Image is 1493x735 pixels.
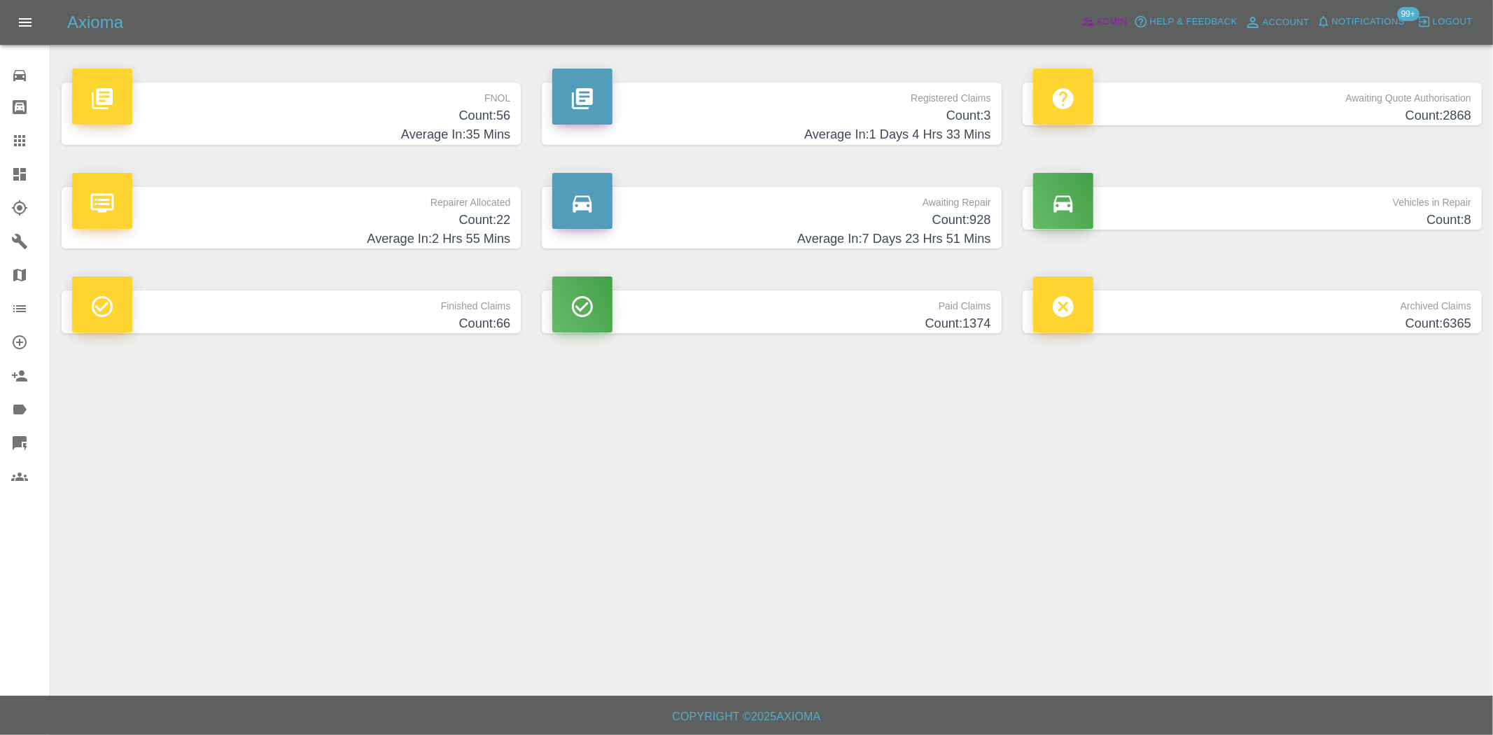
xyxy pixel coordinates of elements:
[72,314,510,333] h4: Count: 66
[62,83,521,145] a: FNOLCount:56Average In:35 Mins
[1332,14,1405,30] span: Notifications
[552,290,990,314] p: Paid Claims
[1433,14,1473,30] span: Logout
[72,125,510,144] h4: Average In: 35 Mins
[72,211,510,230] h4: Count: 22
[11,707,1482,727] h6: Copyright © 2025 Axioma
[1033,106,1471,125] h4: Count: 2868
[1241,11,1313,34] a: Account
[1033,187,1471,211] p: Vehicles in Repair
[67,11,123,34] h5: Axioma
[552,83,990,106] p: Registered Claims
[1023,83,1482,125] a: Awaiting Quote AuthorisationCount:2868
[1397,7,1420,21] span: 99+
[1149,14,1237,30] span: Help & Feedback
[1078,11,1131,33] a: Admin
[1313,11,1408,33] button: Notifications
[62,187,521,249] a: Repairer AllocatedCount:22Average In:2 Hrs 55 Mins
[552,314,990,333] h4: Count: 1374
[542,83,1001,145] a: Registered ClaimsCount:3Average In:1 Days 4 Hrs 33 Mins
[552,106,990,125] h4: Count: 3
[552,230,990,248] h4: Average In: 7 Days 23 Hrs 51 Mins
[8,6,42,39] button: Open drawer
[72,187,510,211] p: Repairer Allocated
[72,83,510,106] p: FNOL
[552,211,990,230] h4: Count: 928
[542,187,1001,249] a: Awaiting RepairCount:928Average In:7 Days 23 Hrs 51 Mins
[542,290,1001,333] a: Paid ClaimsCount:1374
[1033,211,1471,230] h4: Count: 8
[552,187,990,211] p: Awaiting Repair
[72,290,510,314] p: Finished Claims
[72,106,510,125] h4: Count: 56
[1033,290,1471,314] p: Archived Claims
[1130,11,1240,33] button: Help & Feedback
[1263,15,1310,31] span: Account
[1097,14,1128,30] span: Admin
[62,290,521,333] a: Finished ClaimsCount:66
[1033,83,1471,106] p: Awaiting Quote Authorisation
[1023,187,1482,230] a: Vehicles in RepairCount:8
[1414,11,1476,33] button: Logout
[72,230,510,248] h4: Average In: 2 Hrs 55 Mins
[552,125,990,144] h4: Average In: 1 Days 4 Hrs 33 Mins
[1033,314,1471,333] h4: Count: 6365
[1023,290,1482,333] a: Archived ClaimsCount:6365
